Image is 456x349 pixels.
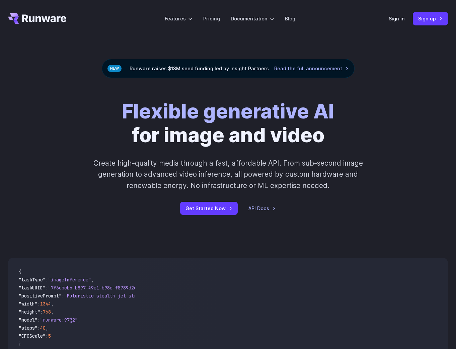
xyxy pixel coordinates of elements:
[19,293,62,299] span: "positivePrompt"
[19,317,37,323] span: "model"
[19,285,46,291] span: "taskUUID"
[231,15,274,22] label: Documentation
[51,301,54,307] span: ,
[46,333,48,339] span: :
[51,309,54,315] span: ,
[165,15,193,22] label: Features
[19,309,40,315] span: "height"
[46,325,48,331] span: ,
[43,309,51,315] span: 768
[91,277,94,283] span: ,
[19,277,46,283] span: "taskType"
[40,317,78,323] span: "runware:97@2"
[8,13,66,24] a: Go to /
[37,325,40,331] span: :
[19,333,46,339] span: "CFGScale"
[48,277,91,283] span: "imageInference"
[122,99,334,147] h1: for image and video
[102,59,355,78] div: Runware raises $13M seed funding led by Insight Partners
[40,301,51,307] span: 1344
[203,15,220,22] a: Pricing
[180,202,238,215] a: Get Started Now
[274,65,349,72] a: Read the full announcement
[40,325,46,331] span: 40
[248,204,276,212] a: API Docs
[40,309,43,315] span: :
[64,293,308,299] span: "Futuristic stealth jet streaking through a neon-lit cityscape with glowing purple exhaust"
[37,301,40,307] span: :
[48,285,150,291] span: "7f3ebcb6-b897-49e1-b98c-f5789d2d40d7"
[46,277,48,283] span: :
[19,325,37,331] span: "steps"
[122,99,334,123] strong: Flexible generative AI
[62,293,64,299] span: :
[19,301,37,307] span: "width"
[389,15,405,22] a: Sign in
[37,317,40,323] span: :
[87,158,369,191] p: Create high-quality media through a fast, affordable API. From sub-second image generation to adv...
[46,285,48,291] span: :
[285,15,295,22] a: Blog
[19,341,21,347] span: }
[48,333,51,339] span: 5
[78,317,80,323] span: ,
[19,269,21,275] span: {
[413,12,448,25] a: Sign up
